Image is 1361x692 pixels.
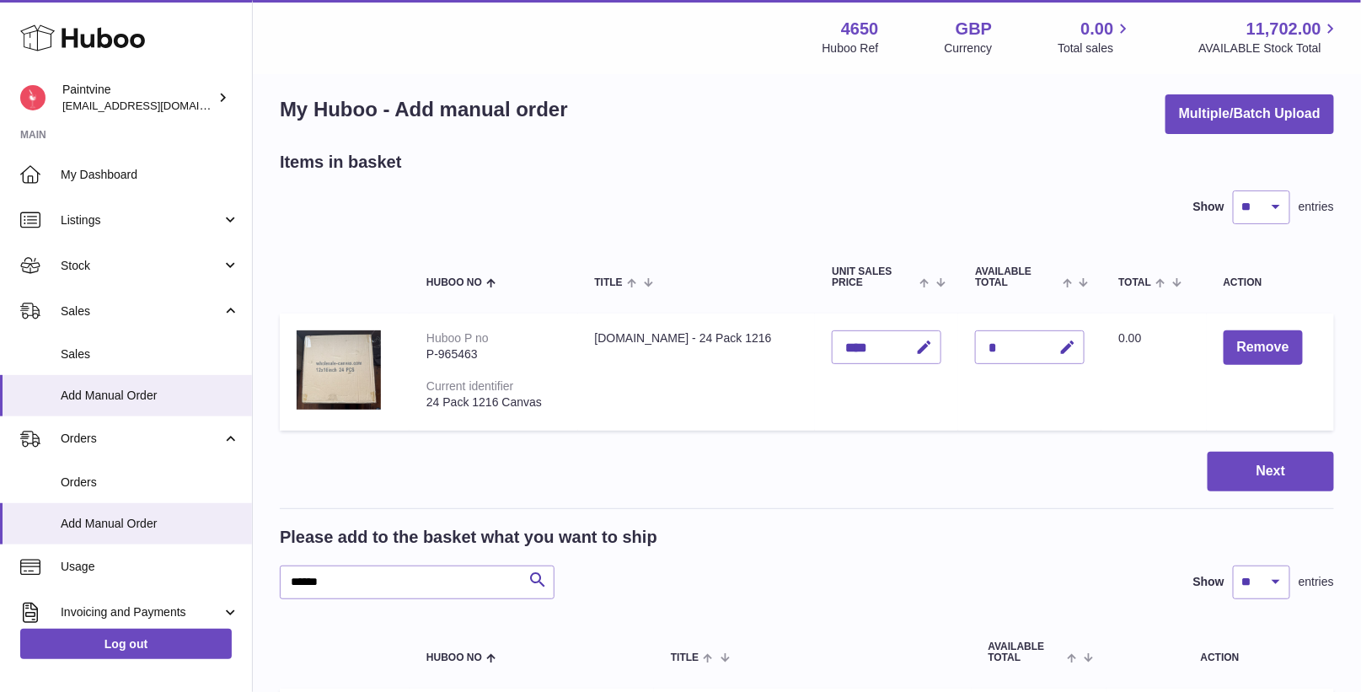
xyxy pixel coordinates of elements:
span: Orders [61,475,239,491]
h2: Items in basket [280,151,402,174]
div: Current identifier [426,379,514,393]
button: Next [1208,452,1334,491]
span: AVAILABLE Stock Total [1198,40,1341,56]
div: P-965463 [426,346,561,362]
th: Action [1106,625,1334,680]
div: Action [1224,277,1317,288]
span: [EMAIL_ADDRESS][DOMAIN_NAME] [62,99,248,112]
td: [DOMAIN_NAME] - 24 Pack 1216 [578,314,816,431]
a: 0.00 Total sales [1058,18,1133,56]
span: Title [671,652,699,663]
button: Remove [1224,330,1303,365]
span: Sales [61,346,239,362]
a: 11,702.00 AVAILABLE Stock Total [1198,18,1341,56]
span: Title [595,277,623,288]
strong: GBP [956,18,992,40]
span: Orders [61,431,222,447]
strong: 4650 [841,18,879,40]
div: 24 Pack 1216 Canvas [426,394,561,410]
span: Sales [61,303,222,319]
h2: Please add to the basket what you want to ship [280,526,657,549]
label: Show [1193,574,1224,590]
span: 0.00 [1118,331,1141,345]
div: Huboo P no [426,331,489,345]
span: 11,702.00 [1246,18,1321,40]
span: Total sales [1058,40,1133,56]
span: AVAILABLE Total [989,641,1064,663]
span: Add Manual Order [61,516,239,532]
span: AVAILABLE Total [975,266,1058,288]
span: entries [1299,574,1334,590]
span: 0.00 [1081,18,1114,40]
span: Listings [61,212,222,228]
div: Huboo Ref [822,40,879,56]
span: Usage [61,559,239,575]
a: Log out [20,629,232,659]
label: Show [1193,199,1224,215]
span: Add Manual Order [61,388,239,404]
div: Currency [945,40,993,56]
span: Stock [61,258,222,274]
h1: My Huboo - Add manual order [280,96,568,123]
button: Multiple/Batch Upload [1165,94,1334,134]
span: My Dashboard [61,167,239,183]
span: Unit Sales Price [832,266,915,288]
img: wholesale-canvas.com - 24 Pack 1216 [297,330,381,410]
span: Invoicing and Payments [61,604,222,620]
span: Huboo no [426,277,482,288]
span: entries [1299,199,1334,215]
span: Huboo no [426,652,482,663]
img: euan@paintvine.co.uk [20,85,46,110]
span: Total [1118,277,1151,288]
div: Paintvine [62,82,214,114]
